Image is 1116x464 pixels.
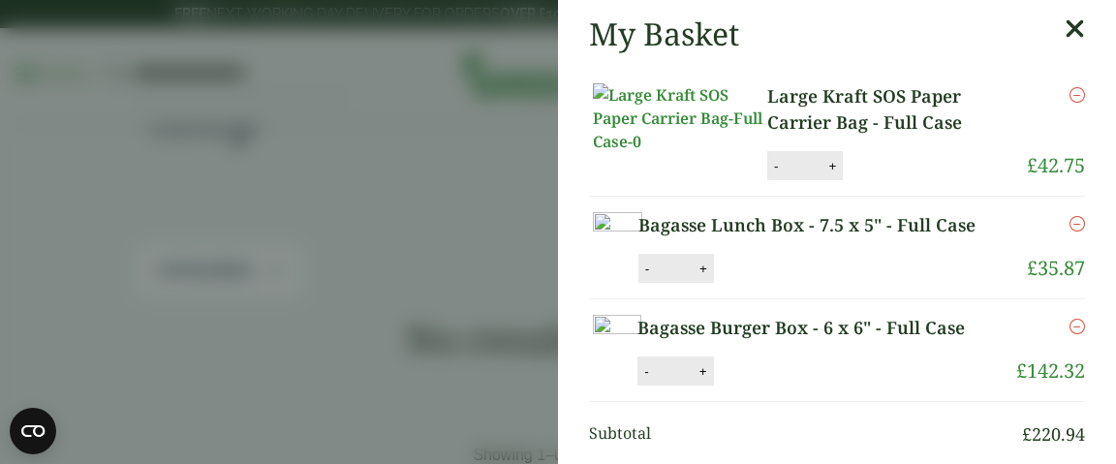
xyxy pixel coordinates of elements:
[10,408,56,454] button: Open CMP widget
[1016,357,1027,384] span: £
[638,363,654,380] button: -
[637,315,990,341] a: Bagasse Burger Box - 6 x 6" - Full Case
[639,261,655,277] button: -
[589,15,739,52] h2: My Basket
[638,212,1002,238] a: Bagasse Lunch Box - 7.5 x 5" - Full Case
[1069,212,1085,235] a: Remove this item
[822,158,842,174] button: +
[589,421,1022,448] span: Subtotal
[1027,255,1085,281] bdi: 35.87
[1022,422,1085,446] bdi: 220.94
[1069,315,1085,338] a: Remove this item
[1069,83,1085,107] a: Remove this item
[767,83,1027,136] a: Large Kraft SOS Paper Carrier Bag - Full Case
[768,158,784,174] button: -
[1027,255,1038,281] span: £
[1027,152,1085,178] bdi: 42.75
[694,363,713,380] button: +
[1022,422,1032,446] span: £
[593,83,767,153] img: Large Kraft SOS Paper Carrier Bag-Full Case-0
[1027,152,1038,178] span: £
[694,261,713,277] button: +
[1016,357,1085,384] bdi: 142.32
